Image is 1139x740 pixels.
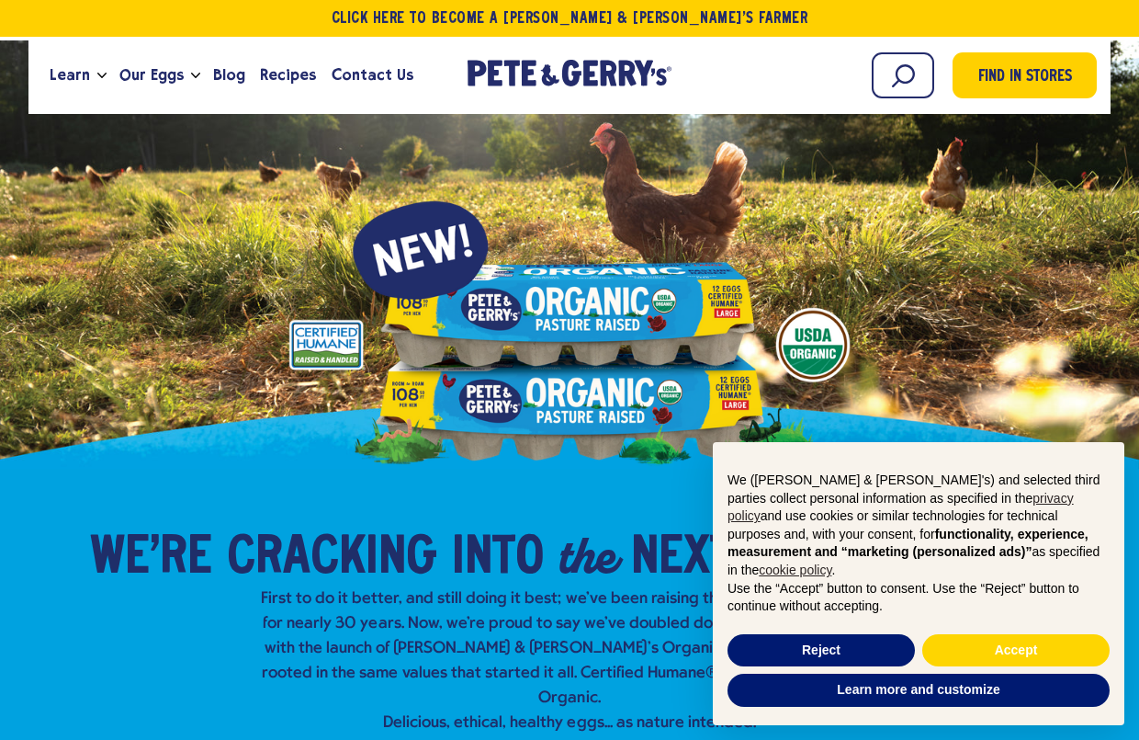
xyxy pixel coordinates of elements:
a: Blog [206,51,253,100]
button: Open the dropdown menu for Learn [97,73,107,79]
a: cookie policy [759,563,831,577]
span: Blog [213,63,245,86]
span: We’re [90,531,212,586]
button: Open the dropdown menu for Our Eggs [191,73,200,79]
a: Find in Stores [953,52,1097,98]
a: Learn [42,51,97,100]
a: Our Eggs [112,51,191,100]
a: Contact Us [324,51,421,100]
em: the [558,522,616,588]
input: Search [872,52,934,98]
a: Recipes [253,51,323,100]
p: We ([PERSON_NAME] & [PERSON_NAME]'s) and selected third parties collect personal information as s... [727,472,1110,580]
span: Find in Stores [978,65,1072,90]
span: Recipes [260,63,316,86]
button: Reject [727,634,915,667]
div: Notice [698,427,1139,740]
p: First to do it better, and still doing it best; we've been raising the bar for egg-cellence for n... [254,586,885,735]
span: into [452,531,544,586]
span: Next [631,531,733,586]
span: Cracking [227,531,437,586]
button: Accept [922,634,1110,667]
span: Contact Us [332,63,413,86]
span: Our Eggs [119,63,184,86]
p: Use the “Accept” button to consent. Use the “Reject” button to continue without accepting. [727,580,1110,616]
button: Learn more and customize [727,674,1110,707]
span: Learn [50,63,90,86]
